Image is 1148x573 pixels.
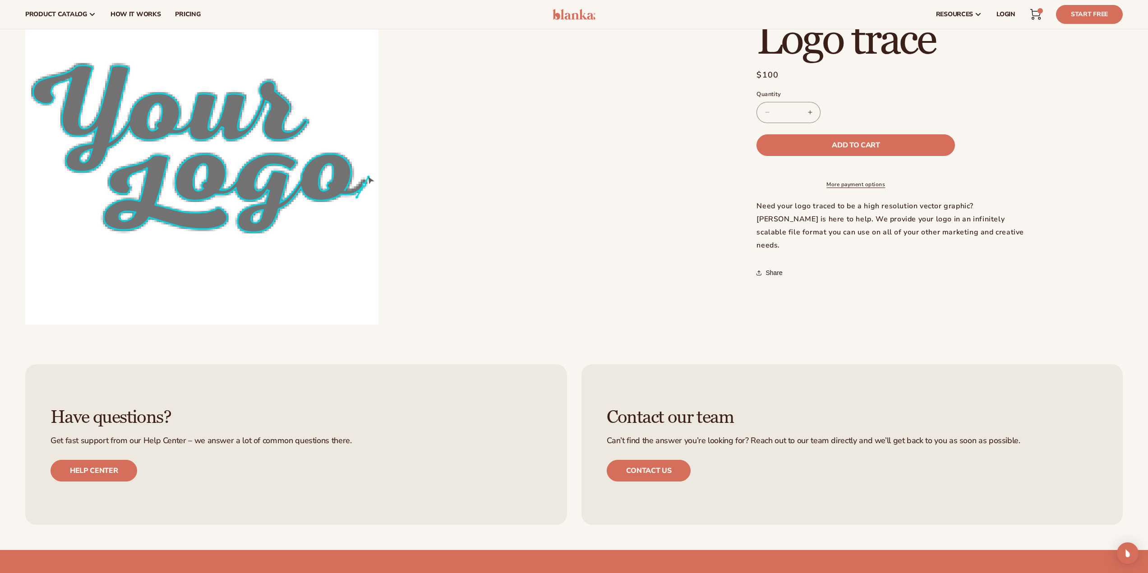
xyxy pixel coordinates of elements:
[1117,542,1139,564] div: Open Intercom Messenger
[996,11,1015,18] span: LOGIN
[756,69,779,81] span: $100
[756,19,1027,62] h1: Logo trace
[553,9,595,20] img: logo
[51,436,542,445] p: Get fast support from our Help Center – we answer a lot of common questions there.
[111,11,161,18] span: How It Works
[756,134,955,156] button: Add to cart
[756,180,955,188] a: More payment options
[25,11,87,18] span: product catalog
[607,460,691,481] a: Contact us
[607,408,1098,427] h3: Contact our team
[756,263,785,283] button: Share
[607,436,1098,445] p: Can’t find the answer you’re looking for? Reach out to our team directly and we’ll get back to yo...
[936,11,973,18] span: resources
[175,11,200,18] span: pricing
[51,460,137,481] a: Help center
[756,90,955,99] label: Quantity
[756,200,1027,252] div: Need your logo traced to be a high resolution vector graphic? [PERSON_NAME] is here to help. We p...
[832,142,880,149] span: Add to cart
[51,408,542,427] h3: Have questions?
[1056,5,1123,24] a: Start Free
